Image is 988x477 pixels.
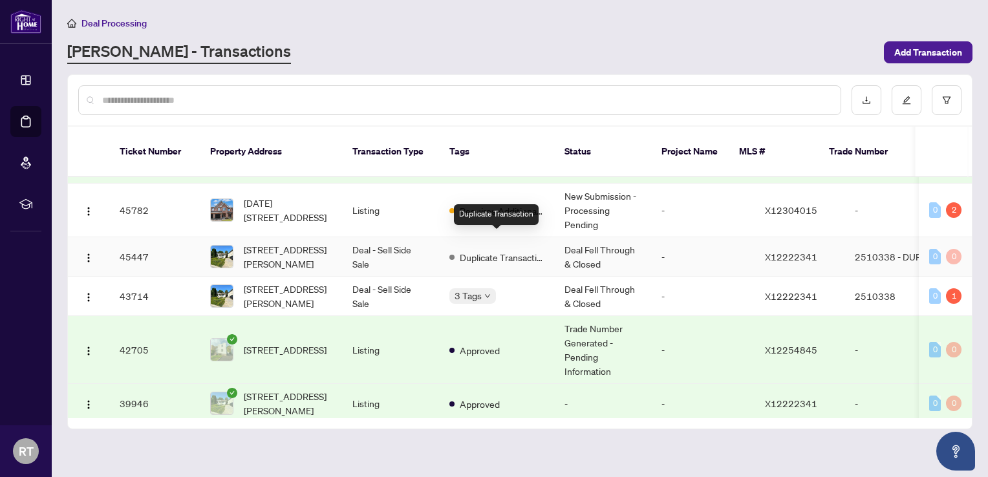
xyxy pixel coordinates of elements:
span: Add Transaction [894,42,962,63]
div: 1 [946,288,961,304]
span: X12222341 [765,290,817,302]
td: - [844,384,935,423]
td: Deal Fell Through & Closed [554,237,651,277]
span: [DATE][STREET_ADDRESS] [244,196,332,224]
td: - [651,184,755,237]
div: 0 [946,342,961,357]
div: 0 [946,249,961,264]
td: 45447 [109,237,200,277]
span: RT [19,442,34,460]
td: 42705 [109,316,200,384]
img: Logo [83,292,94,302]
td: Deal - Sell Side Sale [342,237,439,277]
div: 0 [929,249,941,264]
td: - [651,384,755,423]
div: Duplicate Transaction [454,204,539,225]
img: Logo [83,399,94,410]
div: 0 [929,396,941,411]
td: Listing [342,384,439,423]
a: [PERSON_NAME] - Transactions [67,41,291,64]
img: logo [10,10,41,34]
span: 3 Tags [455,288,482,303]
div: 0 [946,396,961,411]
td: 39946 [109,384,200,423]
th: Status [554,127,651,177]
td: Listing [342,316,439,384]
span: Approved [460,397,500,411]
td: New Submission - Processing Pending [554,184,651,237]
button: Logo [78,200,99,220]
span: [STREET_ADDRESS] [244,343,327,357]
span: [STREET_ADDRESS][PERSON_NAME] [244,389,332,418]
button: download [852,85,881,115]
td: 2510338 - DUP [844,237,935,277]
span: X12222341 [765,251,817,262]
button: Open asap [936,432,975,471]
span: edit [902,96,911,105]
th: Tags [439,127,554,177]
button: Logo [78,393,99,414]
td: Listing [342,184,439,237]
img: thumbnail-img [211,285,233,307]
button: Logo [78,246,99,267]
td: 43714 [109,277,200,316]
div: 0 [929,342,941,357]
th: Transaction Type [342,127,439,177]
button: edit [892,85,921,115]
td: Trade Number Generated - Pending Information [554,316,651,384]
th: MLS # [729,127,819,177]
span: down [484,293,491,299]
img: Logo [83,346,94,356]
span: [STREET_ADDRESS][PERSON_NAME] [244,282,332,310]
span: filter [942,96,951,105]
span: Approved [460,343,500,357]
button: Add Transaction [884,41,972,63]
td: - [651,277,755,316]
span: X12222341 [765,397,817,409]
td: Deal Fell Through & Closed [554,277,651,316]
img: thumbnail-img [211,392,233,414]
span: Duplicate Transaction [460,250,544,264]
th: Property Address [200,127,342,177]
td: - [554,384,651,423]
th: Project Name [651,127,729,177]
img: thumbnail-img [211,246,233,268]
span: check-circle [227,334,237,344]
td: - [651,237,755,277]
td: Deal - Sell Side Sale [342,277,439,316]
span: [STREET_ADDRESS][PERSON_NAME] [244,242,332,271]
img: Logo [83,253,94,263]
button: Logo [78,339,99,360]
button: Logo [78,286,99,306]
span: X12254845 [765,344,817,355]
img: Logo [83,206,94,217]
span: download [862,96,871,105]
button: filter [932,85,961,115]
td: 45782 [109,184,200,237]
span: X12304015 [765,204,817,216]
span: home [67,19,76,28]
th: Ticket Number [109,127,200,177]
span: Deal Processing [81,17,147,29]
td: 2510338 [844,277,935,316]
img: thumbnail-img [211,199,233,221]
div: 2 [946,202,961,218]
div: 0 [929,288,941,304]
th: Trade Number [819,127,909,177]
td: - [844,184,935,237]
img: thumbnail-img [211,339,233,361]
td: - [844,316,935,384]
td: - [651,316,755,384]
div: 0 [929,202,941,218]
span: check-circle [227,388,237,398]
